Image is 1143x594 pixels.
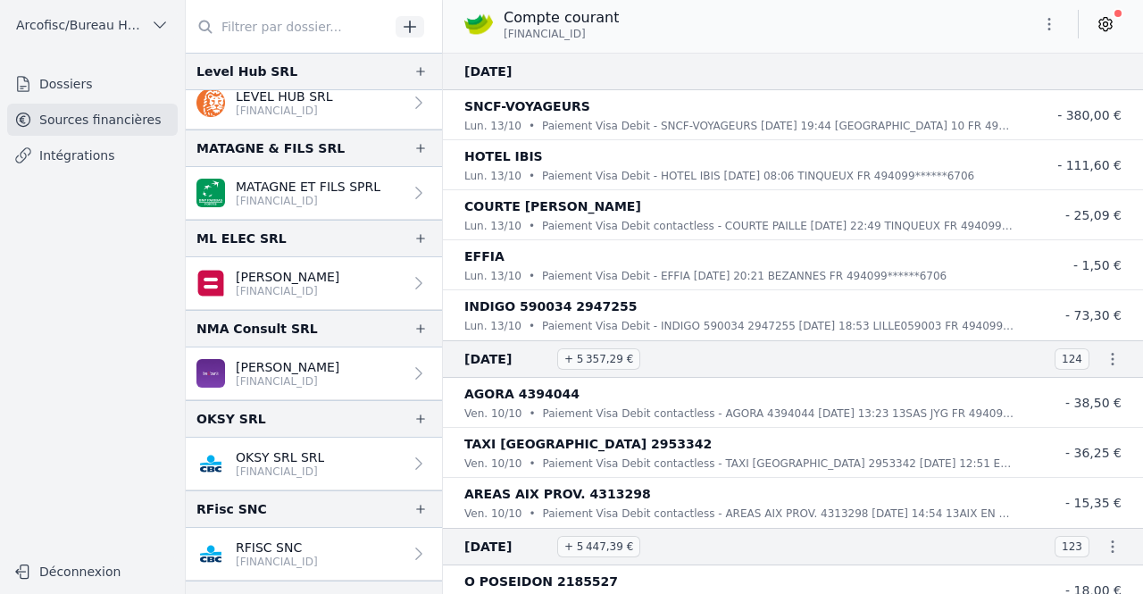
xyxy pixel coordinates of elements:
div: • [529,167,535,185]
a: MATAGNE ET FILS SPRL [FINANCIAL_ID] [186,167,442,220]
div: OKSY SRL [196,408,266,430]
p: Paiement Visa Debit contactless - AGORA 4394044 [DATE] 13:23 13SAS JYG FR 494099******6706 [543,405,1014,422]
p: [PERSON_NAME] [236,358,339,376]
p: COURTE [PERSON_NAME] [464,196,641,217]
span: + 5 447,39 € [557,536,640,557]
p: Paiement Visa Debit contactless - AREAS AIX PROV. 4313298 [DATE] 14:54 13AIX EN FR 494099******6706 [543,505,1014,523]
p: [FINANCIAL_ID] [236,555,318,569]
p: SNCF-VOYAGEURS [464,96,590,117]
span: - 15,35 € [1065,496,1122,510]
a: [PERSON_NAME] [FINANCIAL_ID] [186,347,442,400]
p: RFISC SNC [236,539,318,556]
div: • [529,405,535,422]
div: • [529,455,535,473]
div: • [529,267,535,285]
p: LEVEL HUB SRL [236,88,333,105]
p: lun. 13/10 [464,267,521,285]
a: [PERSON_NAME] [FINANCIAL_ID] [186,257,442,310]
img: CBC_CREGBEBB.png [196,540,225,568]
p: Compte courant [504,7,619,29]
p: lun. 13/10 [464,117,521,135]
p: ven. 10/10 [464,455,521,473]
span: - 111,60 € [1057,158,1122,172]
span: - 380,00 € [1057,108,1122,122]
p: AGORA 4394044 [464,383,580,405]
input: Filtrer par dossier... [186,11,389,43]
p: Paiement Visa Debit - EFFIA [DATE] 20:21 BEZANNES FR 494099******6706 [542,267,947,285]
div: MATAGNE & FILS SRL [196,138,345,159]
div: ML ELEC SRL [196,228,287,249]
p: lun. 13/10 [464,317,521,335]
p: OKSY SRL SRL [236,448,324,466]
span: Arcofisc/Bureau Haot [16,16,144,34]
img: ing.png [196,88,225,117]
p: AREAS AIX PROV. 4313298 [464,483,651,505]
span: - 25,09 € [1065,208,1122,222]
div: Level Hub SRL [196,61,297,82]
a: OKSY SRL SRL [FINANCIAL_ID] [186,438,442,490]
p: [FINANCIAL_ID] [236,284,339,298]
img: belfius-1.png [196,269,225,297]
p: Paiement Visa Debit - HOTEL IBIS [DATE] 08:06 TINQUEUX FR 494099******6706 [542,167,974,185]
p: HOTEL IBIS [464,146,543,167]
p: Paiement Visa Debit contactless - COURTE PAILLE [DATE] 22:49 TINQUEUX FR 494099******6706 [542,217,1014,235]
span: + 5 357,29 € [557,348,640,370]
p: INDIGO 590034 2947255 [464,296,638,317]
p: Paiement Visa Debit - SNCF-VOYAGEURS [DATE] 19:44 [GEOGRAPHIC_DATA] 10 FR 494099******6706 [542,117,1014,135]
p: [PERSON_NAME] [236,268,339,286]
p: TAXI [GEOGRAPHIC_DATA] 2953342 [464,433,712,455]
img: CBC_CREGBEBB.png [196,449,225,478]
button: Déconnexion [7,557,178,586]
a: Sources financières [7,104,178,136]
p: EFFIA [464,246,505,267]
button: Arcofisc/Bureau Haot [7,11,178,39]
div: NMA Consult SRL [196,318,318,339]
a: RFISC SNC [FINANCIAL_ID] [186,528,442,581]
span: - 36,25 € [1065,446,1122,460]
p: MATAGNE ET FILS SPRL [236,178,380,196]
span: 123 [1055,536,1089,557]
a: LEVEL HUB SRL [FINANCIAL_ID] [186,77,442,130]
span: - 1,50 € [1073,258,1122,272]
p: lun. 13/10 [464,217,521,235]
div: • [529,217,535,235]
p: [FINANCIAL_ID] [236,104,333,118]
span: - 73,30 € [1065,308,1122,322]
a: Dossiers [7,68,178,100]
span: - 38,50 € [1065,396,1122,410]
p: Paiement Visa Debit contactless - TAXI [GEOGRAPHIC_DATA] 2953342 [DATE] 12:51 ENSUES LA R FR 4940... [543,455,1014,473]
span: [FINANCIAL_ID] [504,27,586,41]
p: [FINANCIAL_ID] [236,194,380,208]
p: O POSEIDON 2185527 [464,571,618,592]
img: BNP_BE_BUSINESS_GEBABEBB.png [196,179,225,207]
p: ven. 10/10 [464,505,521,523]
span: 124 [1055,348,1089,370]
span: [DATE] [464,348,550,370]
p: [FINANCIAL_ID] [236,464,324,479]
span: [DATE] [464,536,550,557]
p: [FINANCIAL_ID] [236,374,339,389]
div: • [529,317,535,335]
div: • [529,117,535,135]
a: Intégrations [7,139,178,172]
div: • [529,505,535,523]
div: RFisc SNC [196,498,267,520]
p: lun. 13/10 [464,167,521,185]
img: BEOBANK_CTBKBEBX.png [196,359,225,388]
p: ven. 10/10 [464,405,521,422]
span: [DATE] [464,61,550,82]
img: crelan.png [464,10,493,38]
p: Paiement Visa Debit - INDIGO 590034 2947255 [DATE] 18:53 LILLE059003 FR 494099******6706 [542,317,1014,335]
